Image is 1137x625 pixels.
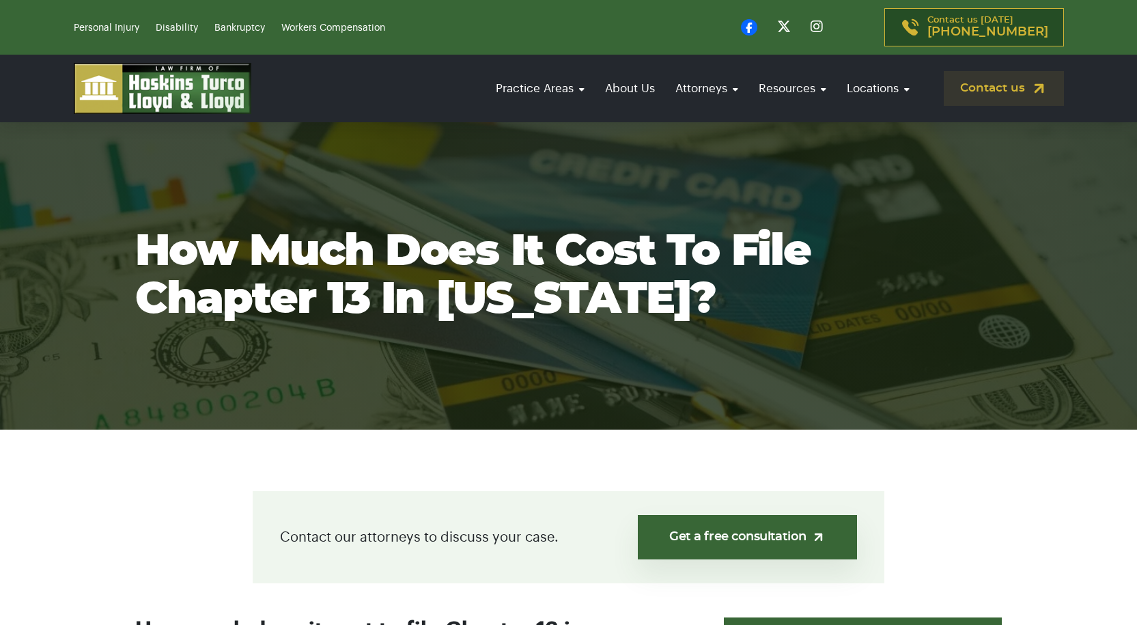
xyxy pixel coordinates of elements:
a: Get a free consultation [638,515,857,559]
a: Practice Areas [489,69,591,108]
a: Contact us [DATE][PHONE_NUMBER] [884,8,1064,46]
p: Contact us [DATE] [927,16,1048,39]
a: Workers Compensation [281,23,385,33]
a: Personal Injury [74,23,139,33]
img: logo [74,63,251,114]
a: Disability [156,23,198,33]
div: Contact our attorneys to discuss your case. [253,491,884,583]
h1: How much does it cost to file Chapter 13 in [US_STATE]? [135,228,1002,324]
a: Bankruptcy [214,23,265,33]
a: About Us [598,69,662,108]
a: Attorneys [669,69,745,108]
a: Resources [752,69,833,108]
a: Locations [840,69,916,108]
img: arrow-up-right-light.svg [811,530,826,544]
a: Contact us [944,71,1064,106]
span: [PHONE_NUMBER] [927,25,1048,39]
